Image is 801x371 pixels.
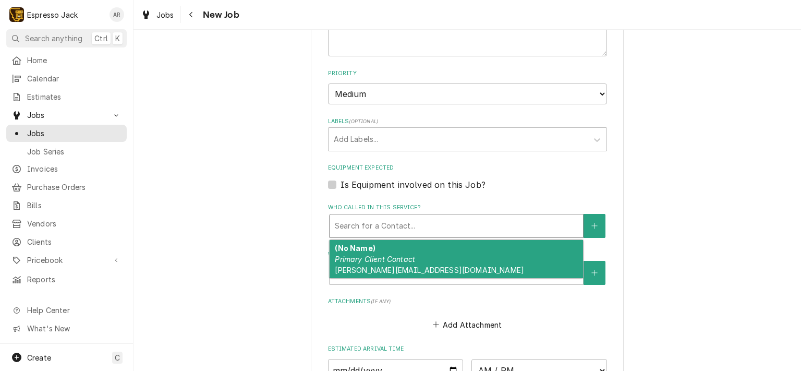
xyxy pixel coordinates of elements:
span: Home [27,55,122,66]
label: Who called in this service? [328,204,607,212]
em: Primary Client Contact [335,255,415,264]
a: Calendar [6,70,127,87]
span: Ctrl [94,33,108,44]
a: Vendors [6,215,127,232]
div: Attachments [328,297,607,332]
a: Home [6,52,127,69]
button: Add Attachment [431,317,504,332]
label: Priority [328,69,607,78]
a: Job Series [6,143,127,160]
span: ( if any ) [371,298,391,304]
span: Purchase Orders [27,182,122,193]
a: Jobs [137,6,178,23]
div: Equipment Expected [328,164,607,190]
strong: (No Name) [335,244,375,253]
span: Invoices [27,163,122,174]
span: Clients [27,236,122,247]
label: Equipment Expected [328,164,607,172]
svg: Create New Contact [591,222,598,230]
a: Go to Help Center [6,302,127,319]
span: Create [27,353,51,362]
a: Bills [6,197,127,214]
button: Navigate back [183,6,200,23]
a: Invoices [6,160,127,177]
svg: Create New Contact [591,269,598,277]
span: C [115,352,120,363]
span: New Job [200,8,239,22]
a: Go to What's New [6,320,127,337]
span: ( optional ) [349,118,378,124]
span: Job Series [27,146,122,157]
a: Jobs [6,125,127,142]
button: Search anythingCtrlK [6,29,127,47]
div: Who called in this service? [328,204,607,237]
div: Allan Ross's Avatar [110,7,124,22]
div: Espresso Jack's Avatar [9,7,24,22]
span: [PERSON_NAME][EMAIL_ADDRESS][DOMAIN_NAME] [335,266,524,274]
a: Estimates [6,88,127,105]
label: Labels [328,117,607,126]
div: Espresso Jack [27,9,78,20]
span: Estimates [27,91,122,102]
a: Go to Pricebook [6,252,127,269]
div: Priority [328,69,607,104]
div: Who should the tech(s) ask for? [328,250,607,284]
a: Clients [6,233,127,250]
label: Estimated Arrival Time [328,345,607,353]
span: Help Center [27,305,120,316]
div: Labels [328,117,607,151]
a: Go to Jobs [6,106,127,124]
a: Purchase Orders [6,178,127,196]
span: Jobs [27,128,122,139]
span: Bills [27,200,122,211]
button: Create New Contact [584,261,605,285]
label: Is Equipment involved on this Job? [341,178,486,191]
div: AR [110,7,124,22]
span: K [115,33,120,44]
textarea: 2-3 is fine. [328,10,607,57]
span: Jobs [156,9,174,20]
span: Pricebook [27,255,106,266]
span: Vendors [27,218,122,229]
label: Who should the tech(s) ask for? [328,250,607,259]
span: What's New [27,323,120,334]
span: Calendar [27,73,122,84]
label: Attachments [328,297,607,306]
button: Create New Contact [584,214,605,238]
a: Reports [6,271,127,288]
span: Reports [27,274,122,285]
div: E [9,7,24,22]
span: Search anything [25,33,82,44]
span: Jobs [27,110,106,121]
